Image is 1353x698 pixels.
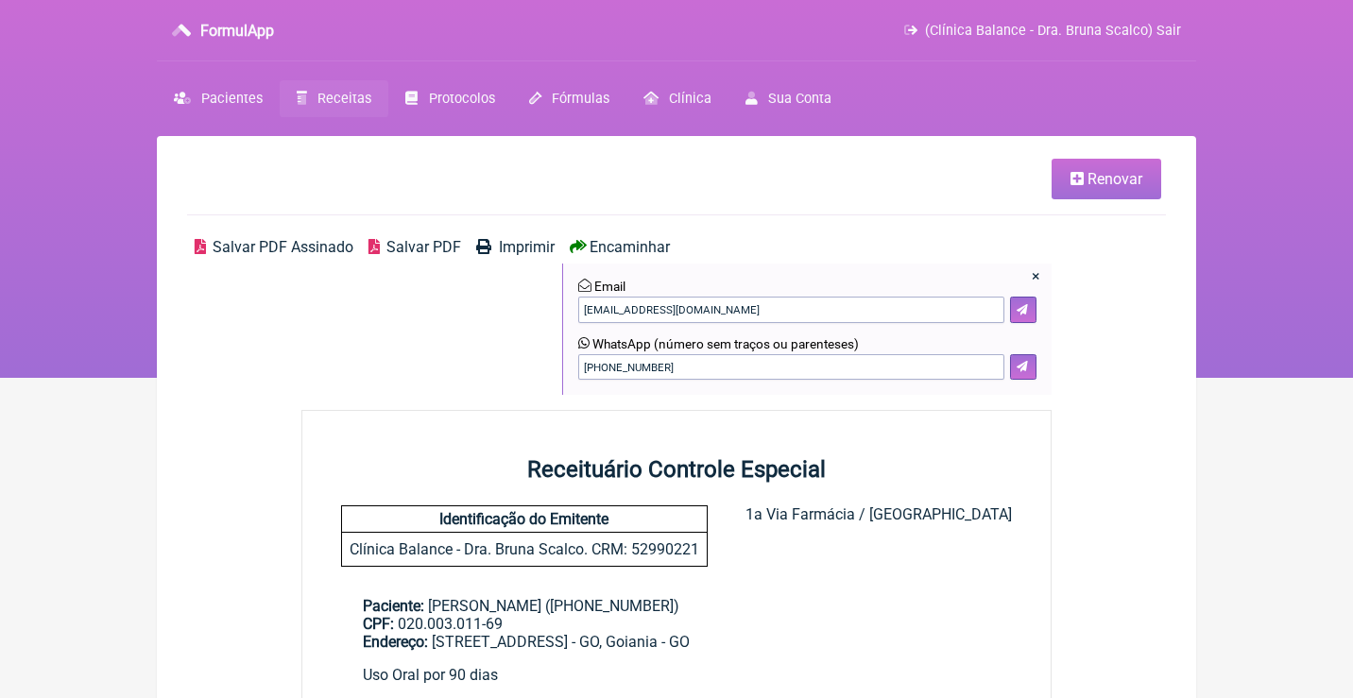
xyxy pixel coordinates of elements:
a: Fechar [1032,267,1040,285]
p: Clínica Balance - Dra. Bruna Scalco. CRM: 52990221 [342,533,707,566]
span: Salvar PDF Assinado [213,238,353,256]
a: Pacientes [157,80,280,117]
a: Fórmulas [512,80,626,117]
a: Encaminhar [570,238,670,256]
div: [PERSON_NAME] ([PHONE_NUMBER]) [363,597,990,651]
a: Receitas [280,80,388,117]
span: WhatsApp (número sem traços ou parenteses) [592,336,859,351]
span: CPF: [363,615,394,633]
h4: Identificação do Emitente [342,506,707,533]
span: Email [594,279,625,294]
div: [STREET_ADDRESS] - GO, Goiania - GO [363,633,990,651]
a: Sua Conta [728,80,848,117]
div: 1a Via Farmácia / [GEOGRAPHIC_DATA] [745,505,1012,567]
span: Salvar PDF [386,238,461,256]
a: Renovar [1052,159,1161,199]
h2: Receituário Controle Especial [302,456,1051,483]
a: Clínica [626,80,728,117]
span: Protocolos [429,91,495,107]
a: Imprimir [476,238,554,395]
div: 020.003.011-69 [363,615,990,633]
span: (Clínica Balance - Dra. Bruna Scalco) Sair [925,23,1181,39]
span: Paciente: [363,597,424,615]
span: Endereço: [363,633,428,651]
span: Pacientes [201,91,263,107]
span: Encaminhar [590,238,670,256]
a: Protocolos [388,80,511,117]
span: Imprimir [499,238,555,256]
a: (Clínica Balance - Dra. Bruna Scalco) Sair [904,23,1181,39]
span: Clínica [669,91,711,107]
span: Receitas [317,91,371,107]
span: Renovar [1088,170,1142,188]
span: Sua Conta [768,91,831,107]
h3: FormulApp [200,22,274,40]
a: Salvar PDF Assinado [195,238,353,395]
a: Salvar PDF [368,238,461,395]
span: Fórmulas [552,91,609,107]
